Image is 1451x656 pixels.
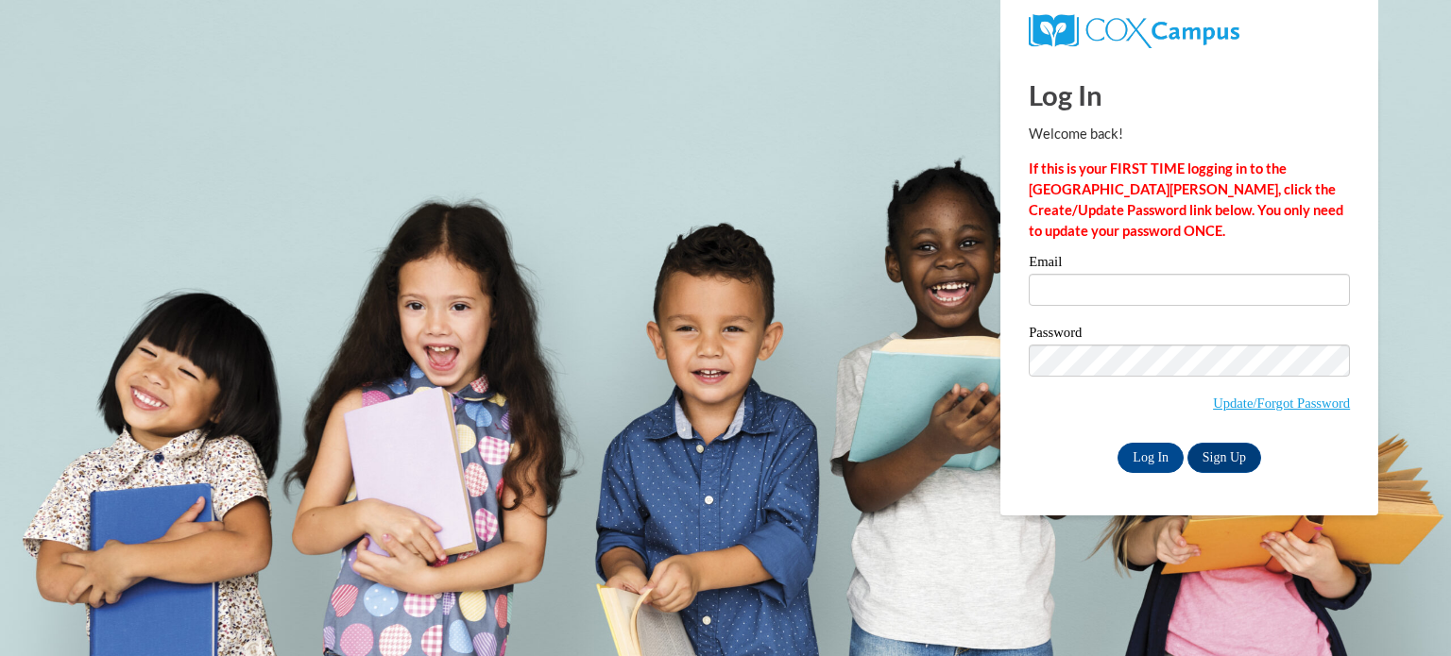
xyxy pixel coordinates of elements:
[1029,76,1350,114] h1: Log In
[1213,395,1350,411] a: Update/Forgot Password
[1187,443,1261,473] a: Sign Up
[1029,22,1239,38] a: COX Campus
[1118,443,1184,473] input: Log In
[1029,326,1350,345] label: Password
[1029,124,1350,144] p: Welcome back!
[1029,160,1343,239] strong: If this is your FIRST TIME logging in to the [GEOGRAPHIC_DATA][PERSON_NAME], click the Create/Upd...
[1029,14,1239,48] img: COX Campus
[1029,255,1350,274] label: Email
